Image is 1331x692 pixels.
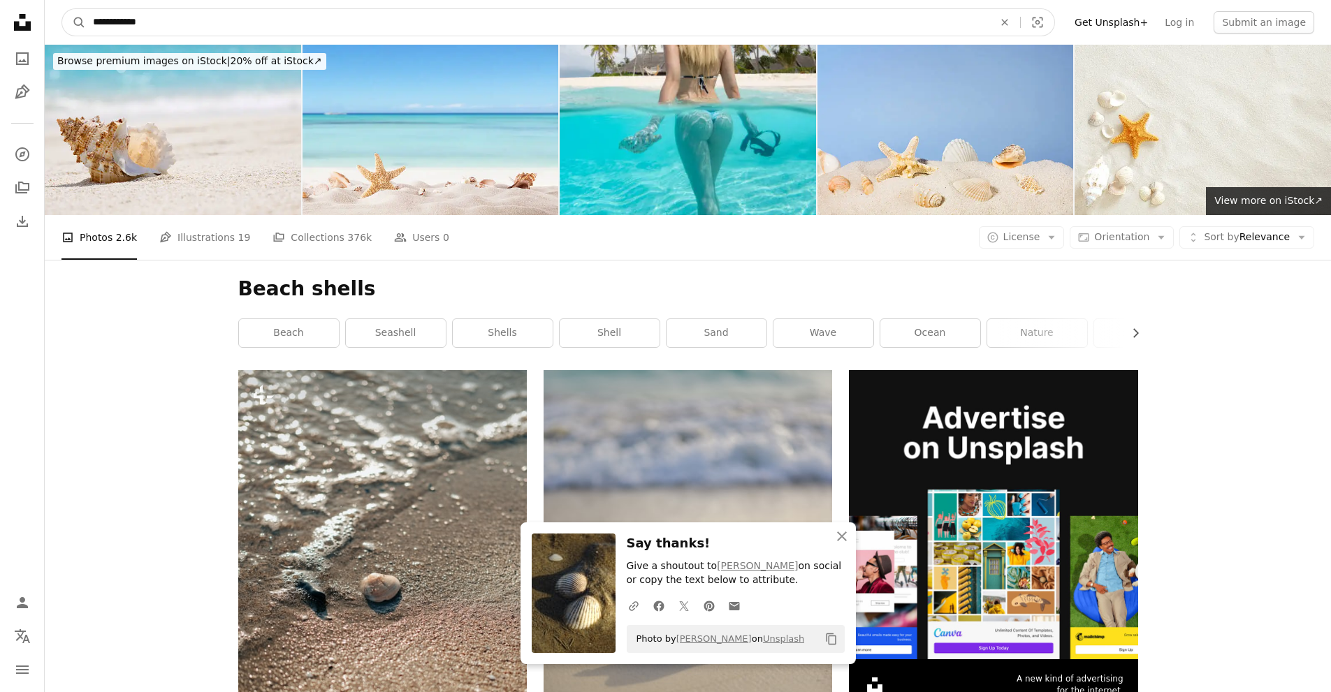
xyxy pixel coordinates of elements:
a: Share on Pinterest [697,591,722,619]
a: [PERSON_NAME] [676,633,752,644]
button: Visual search [1021,9,1054,36]
button: License [979,226,1065,249]
a: Download History [8,207,36,235]
a: Log in / Sign up [8,589,36,617]
img: file-1636576776643-80d394b7be57image [849,370,1137,658]
button: Menu [8,656,36,684]
a: View more on iStock↗ [1206,187,1331,215]
button: Language [8,622,36,650]
a: Photos [8,45,36,73]
h1: Beach shells [238,277,1138,302]
a: Share over email [722,591,747,619]
a: nature [987,319,1087,347]
button: Clear [989,9,1020,36]
span: Photo by on [630,628,805,650]
form: Find visuals sitewide [61,8,1055,36]
a: [PERSON_NAME] [717,560,798,571]
a: Share on Twitter [671,591,697,619]
a: Illustrations [8,78,36,106]
a: Browse premium images on iStock|20% off at iStock↗ [45,45,335,78]
button: scroll list to the right [1123,319,1138,347]
a: Get Unsplash+ [1066,11,1156,34]
img: Summer beach with strafish and shells [303,45,559,215]
a: Share on Facebook [646,591,671,619]
a: summer [1094,319,1194,347]
img: Woman holding Seashell and Snorkel, Maldives [560,45,816,215]
a: shells [453,319,553,347]
a: Unsplash [763,633,804,644]
a: beach [239,319,339,347]
span: View more on iStock ↗ [1214,195,1323,206]
span: Relevance [1204,230,1290,244]
img: Beach [1075,45,1331,215]
img: Sea Shell in Maldives Beach [45,45,301,215]
a: Users 0 [394,215,449,260]
a: seashell [346,319,446,347]
a: ocean [880,319,980,347]
button: Sort byRelevance [1179,226,1314,249]
a: Collections 376k [272,215,372,260]
span: 0 [443,230,449,245]
span: 19 [238,230,251,245]
button: Copy to clipboard [820,627,843,651]
a: Collections [8,174,36,202]
a: Home — Unsplash [8,8,36,39]
a: wave [773,319,873,347]
a: shell [560,319,660,347]
span: Browse premium images on iStock | [57,55,230,66]
a: a ball sitting on top of a sandy beach next to the ocean [238,580,527,593]
span: Orientation [1094,231,1149,242]
h3: Say thanks! [627,533,845,554]
a: Log in [1156,11,1202,34]
span: 376k [347,230,372,245]
a: Illustrations 19 [159,215,250,260]
button: Submit an image [1214,11,1314,34]
span: 20% off at iStock ↗ [57,55,322,66]
img: Seashells on Beach Sand, Starfish and Shells Under Summer Sky [817,45,1074,215]
span: Sort by [1204,231,1239,242]
button: Orientation [1070,226,1174,249]
button: Search Unsplash [62,9,86,36]
span: License [1003,231,1040,242]
a: Explore [8,140,36,168]
p: Give a shoutout to on social or copy the text below to attribute. [627,559,845,587]
a: sand [667,319,766,347]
